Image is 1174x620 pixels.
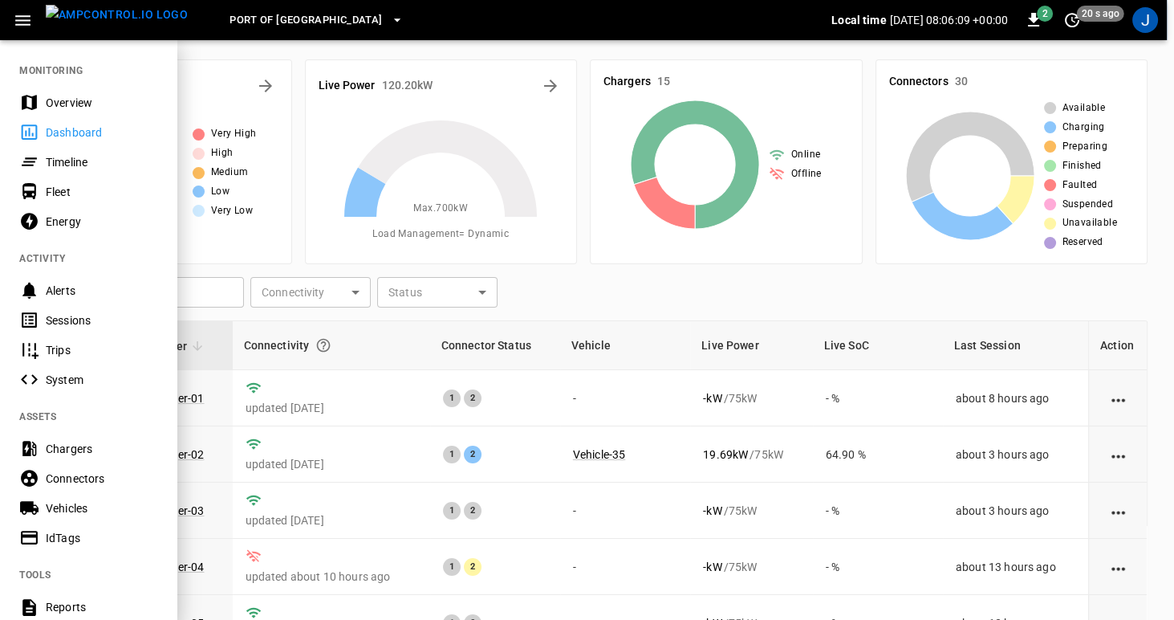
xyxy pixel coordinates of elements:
[890,12,1008,28] p: [DATE] 08:06:09 +00:00
[1132,7,1158,33] div: profile-icon
[46,214,157,230] div: Energy
[46,5,188,25] img: ampcontrol.io logo
[1077,6,1124,22] span: 20 s ago
[46,154,157,170] div: Timeline
[46,95,157,111] div: Overview
[1037,6,1053,22] span: 2
[46,372,157,388] div: System
[46,599,157,615] div: Reports
[46,124,157,141] div: Dashboard
[1059,7,1085,33] button: set refresh interval
[46,184,157,200] div: Fleet
[831,12,887,28] p: Local time
[46,530,157,546] div: IdTags
[46,500,157,516] div: Vehicles
[230,11,382,30] span: Port of [GEOGRAPHIC_DATA]
[46,342,157,358] div: Trips
[46,312,157,328] div: Sessions
[46,283,157,299] div: Alerts
[46,471,157,487] div: Connectors
[46,441,157,457] div: Chargers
